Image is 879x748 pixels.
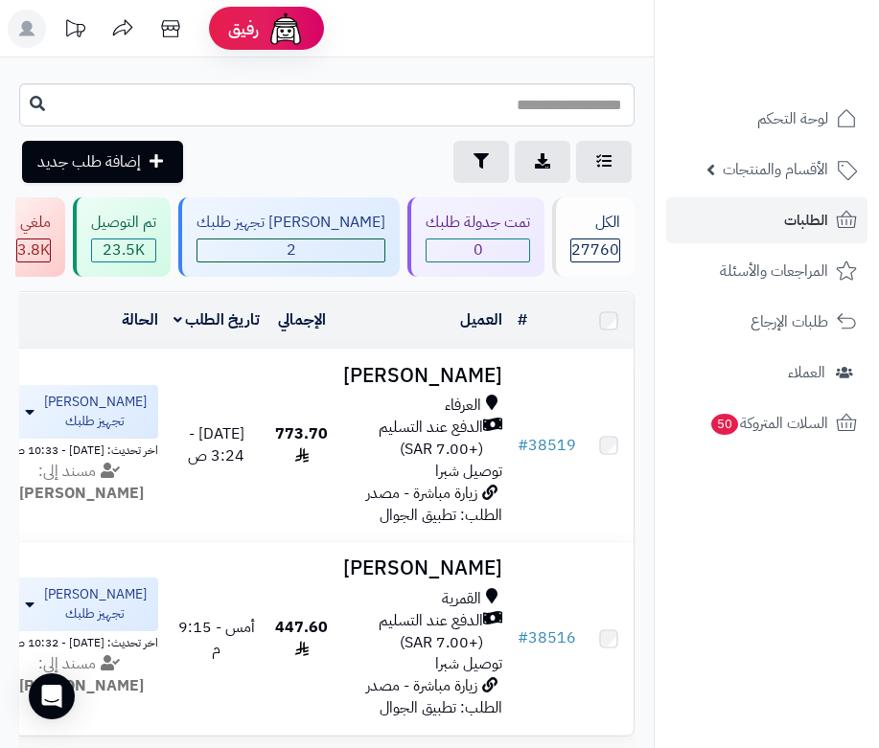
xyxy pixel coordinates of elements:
[435,652,502,675] span: توصيل شبرا
[266,10,305,48] img: ai-face.png
[518,626,576,649] a: #38516
[122,308,158,331] a: الحالة
[197,239,384,261] span: 2
[174,197,404,277] a: [PERSON_NAME] تجهيز طلبك 2
[723,156,828,183] span: الأقسام والمنتجات
[518,626,528,649] span: #
[570,212,620,234] div: الكل
[173,308,261,331] a: تاريخ الطلب
[571,239,619,261] span: 27760
[228,17,259,40] span: رفيق
[518,434,528,457] span: #
[518,434,576,457] a: #38519
[784,207,828,234] span: الطلبات
[188,422,244,467] span: [DATE] - 3:24 ص
[275,422,328,467] span: 773.70
[445,395,481,417] span: العرفاء
[343,417,483,461] span: الدفع عند التسليم (+7.00 SAR)
[518,308,527,331] a: #
[435,460,502,483] span: توصيل شبرا
[343,365,502,387] h3: [PERSON_NAME]
[666,350,867,396] a: العملاء
[366,674,502,719] span: زيارة مباشرة - مصدر الطلب: تطبيق الجوال
[91,212,156,234] div: تم التوصيل
[788,359,825,386] span: العملاء
[460,308,502,331] a: العميل
[749,14,861,55] img: logo-2.png
[548,197,638,277] a: الكل27760
[426,212,530,234] div: تمت جدولة طلبك
[757,105,828,132] span: لوحة التحكم
[275,616,328,661] span: 447.60
[37,150,141,173] span: إضافة طلب جديد
[19,674,144,697] strong: [PERSON_NAME]
[278,308,326,331] a: الإجمالي
[92,239,155,261] div: 23538
[404,197,548,277] a: تمت جدولة طلبك 0
[178,616,255,661] span: أمس - 9:15 م
[343,610,483,654] span: الدفع عند التسليم (+7.00 SAR)
[5,439,158,459] div: اخر تحديث: [DATE] - 10:33 ص
[343,557,502,579] h3: [PERSON_NAME]
[69,197,174,277] a: تم التوصيل 23.5K
[197,212,385,234] div: [PERSON_NAME] تجهيز طلبك
[666,197,867,243] a: الطلبات
[666,248,867,294] a: المراجعات والأسئلة
[711,414,738,435] span: 50
[17,239,50,261] span: 3.8K
[720,258,828,284] span: المراجعات والأسئلة
[29,673,75,719] div: Open Intercom Messenger
[427,239,529,261] span: 0
[366,482,502,527] span: زيارة مباشرة - مصدر الطلب: تطبيق الجوال
[92,239,155,261] span: 23.5K
[442,588,481,610] span: القمرية
[666,299,867,345] a: طلبات الإرجاع
[709,410,828,437] span: السلات المتروكة
[666,400,867,446] a: السلات المتروكة50
[751,308,828,335] span: طلبات الإرجاع
[22,141,183,183] a: إضافة طلب جديد
[44,393,147,431] span: [PERSON_NAME] تجهيز طلبك
[19,482,144,505] strong: [PERSON_NAME]
[16,212,51,234] div: ملغي
[5,631,158,651] div: اخر تحديث: [DATE] - 10:32 ص
[666,96,867,142] a: لوحة التحكم
[44,585,147,623] span: [PERSON_NAME] تجهيز طلبك
[51,10,99,53] a: تحديثات المنصة
[17,239,50,261] div: 3842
